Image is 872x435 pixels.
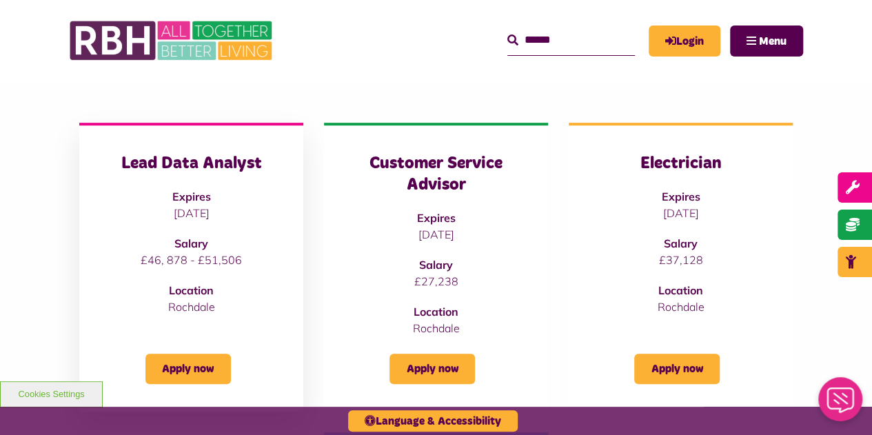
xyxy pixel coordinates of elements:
[172,190,211,203] strong: Expires
[145,354,231,384] a: Apply now
[348,410,518,432] button: Language & Accessibility
[107,299,276,315] p: Rochdale
[634,354,720,384] a: Apply now
[352,226,520,243] p: [DATE]
[416,211,455,225] strong: Expires
[107,153,276,174] h3: Lead Data Analyst
[596,205,765,221] p: [DATE]
[414,305,458,318] strong: Location
[596,153,765,174] h3: Electrician
[596,252,765,268] p: £37,128
[419,258,453,272] strong: Salary
[759,36,787,47] span: Menu
[174,236,208,250] strong: Salary
[810,373,872,435] iframe: Netcall Web Assistant for live chat
[352,153,520,196] h3: Customer Service Advisor
[107,252,276,268] p: £46, 878 - £51,506
[596,299,765,315] p: Rochdale
[107,205,276,221] p: [DATE]
[69,14,276,68] img: RBH
[507,26,635,55] input: Search
[389,354,475,384] a: Apply now
[664,236,698,250] strong: Salary
[169,283,214,297] strong: Location
[661,190,700,203] strong: Expires
[730,26,803,57] button: Navigation
[352,273,520,290] p: £27,238
[352,320,520,336] p: Rochdale
[649,26,720,57] a: MyRBH
[658,283,703,297] strong: Location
